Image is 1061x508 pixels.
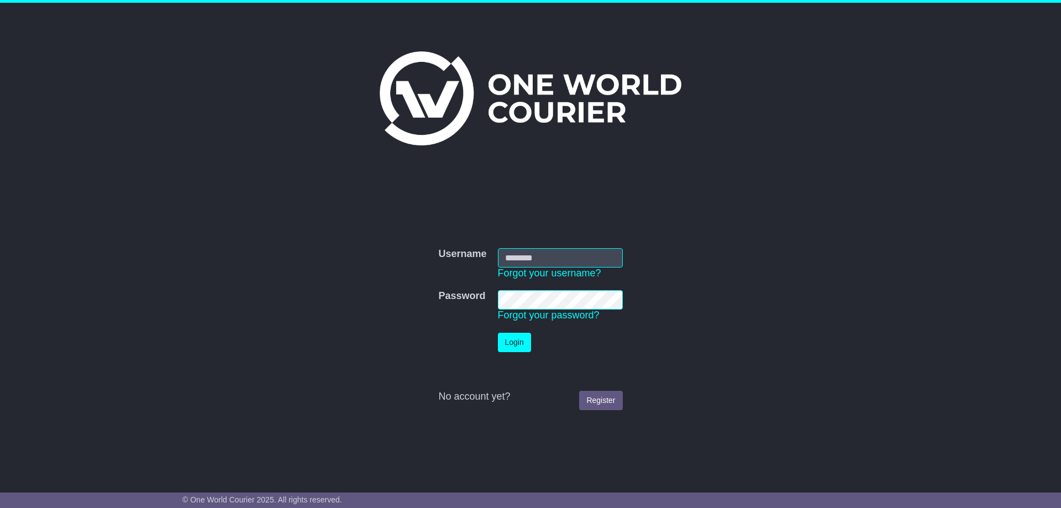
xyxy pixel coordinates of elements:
span: © One World Courier 2025. All rights reserved. [182,495,342,504]
a: Forgot your username? [498,268,601,279]
label: Password [438,290,485,302]
a: Forgot your password? [498,310,600,321]
label: Username [438,248,486,260]
a: Register [579,391,622,410]
div: No account yet? [438,391,622,403]
button: Login [498,333,531,352]
img: One World [380,51,681,145]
